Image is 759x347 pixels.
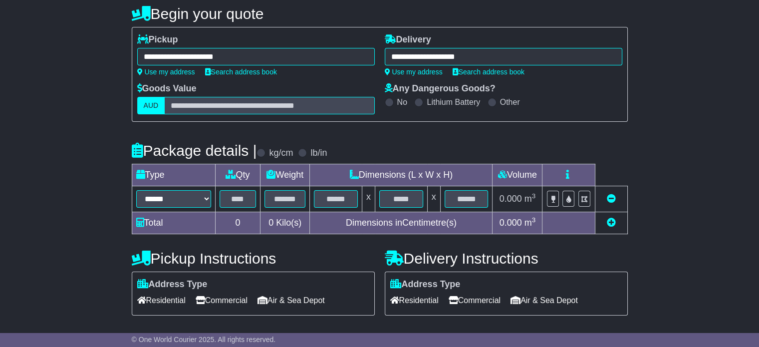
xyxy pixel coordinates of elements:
sup: 3 [532,216,536,224]
span: Residential [390,293,439,308]
label: Address Type [390,279,461,290]
span: 0 [268,218,273,228]
span: m [524,194,536,204]
label: Pickup [137,34,178,45]
span: Air & Sea Depot [510,293,578,308]
a: Add new item [607,218,616,228]
h4: Begin your quote [132,5,628,22]
label: Delivery [385,34,431,45]
sup: 3 [532,192,536,200]
h4: Delivery Instructions [385,250,628,267]
label: Goods Value [137,83,197,94]
label: No [397,97,407,107]
h4: Pickup Instructions [132,250,375,267]
label: AUD [137,97,165,114]
td: 0 [215,212,260,234]
span: Commercial [196,293,248,308]
span: Air & Sea Depot [257,293,325,308]
label: kg/cm [269,148,293,159]
a: Remove this item [607,194,616,204]
span: Commercial [449,293,501,308]
td: Qty [215,164,260,186]
td: Volume [493,164,542,186]
span: 0.000 [500,218,522,228]
label: lb/in [310,148,327,159]
label: Address Type [137,279,208,290]
label: Other [500,97,520,107]
td: Total [132,212,215,234]
td: Type [132,164,215,186]
a: Search address book [205,68,277,76]
td: x [427,186,440,212]
a: Use my address [385,68,443,76]
a: Use my address [137,68,195,76]
span: m [524,218,536,228]
h4: Package details | [132,142,257,159]
span: © One World Courier 2025. All rights reserved. [132,336,276,344]
td: Weight [260,164,310,186]
td: Dimensions (L x W x H) [310,164,493,186]
a: Search address book [453,68,524,76]
td: x [362,186,375,212]
td: Dimensions in Centimetre(s) [310,212,493,234]
label: Any Dangerous Goods? [385,83,496,94]
span: 0.000 [500,194,522,204]
label: Lithium Battery [427,97,480,107]
span: Residential [137,293,186,308]
td: Kilo(s) [260,212,310,234]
